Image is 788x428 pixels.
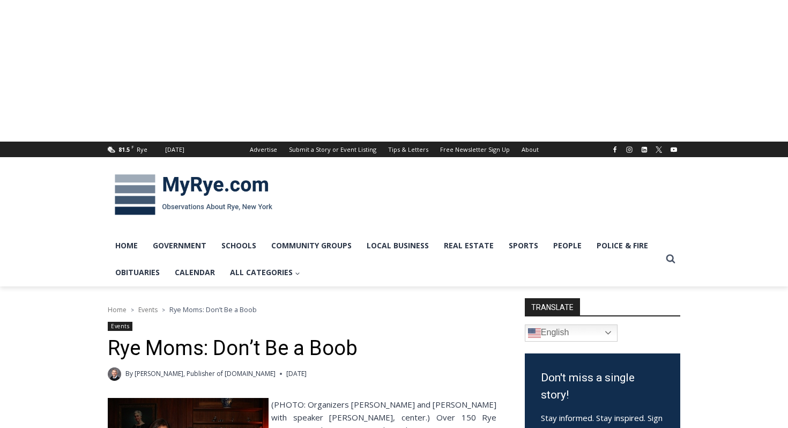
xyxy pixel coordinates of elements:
[165,145,184,154] div: [DATE]
[244,142,283,157] a: Advertise
[131,144,134,150] span: F
[108,304,496,315] nav: Breadcrumbs
[108,367,121,381] a: Author image
[264,232,359,259] a: Community Groups
[546,232,589,259] a: People
[436,232,501,259] a: Real Estate
[108,232,145,259] a: Home
[528,327,541,340] img: en
[108,259,167,286] a: Obituaries
[638,143,651,156] a: Linkedin
[108,167,279,223] img: MyRye.com
[286,368,307,379] time: [DATE]
[541,370,664,403] h3: Don't miss a single story!
[214,232,264,259] a: Schools
[434,142,516,157] a: Free Newsletter Sign Up
[382,142,434,157] a: Tips & Letters
[131,306,134,314] span: >
[525,298,580,315] strong: TRANSLATE
[137,145,147,154] div: Rye
[169,305,257,314] span: Rye Moms: Don’t Be a Boob
[118,145,130,153] span: 81.5
[138,305,158,314] a: Events
[125,368,133,379] span: By
[516,142,545,157] a: About
[608,143,621,156] a: Facebook
[230,267,300,278] span: All Categories
[108,336,496,361] h1: Rye Moms: Don’t Be a Boob
[661,249,680,269] button: View Search Form
[525,324,618,342] a: English
[283,142,382,157] a: Submit a Story or Event Listing
[667,143,680,156] a: YouTube
[589,232,656,259] a: Police & Fire
[135,369,276,378] a: [PERSON_NAME], Publisher of [DOMAIN_NAME]
[359,232,436,259] a: Local Business
[652,143,665,156] a: X
[108,305,127,314] a: Home
[108,322,132,331] a: Events
[501,232,546,259] a: Sports
[222,259,308,286] a: All Categories
[108,232,661,286] nav: Primary Navigation
[145,232,214,259] a: Government
[162,306,165,314] span: >
[623,143,636,156] a: Instagram
[244,142,545,157] nav: Secondary Navigation
[167,259,222,286] a: Calendar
